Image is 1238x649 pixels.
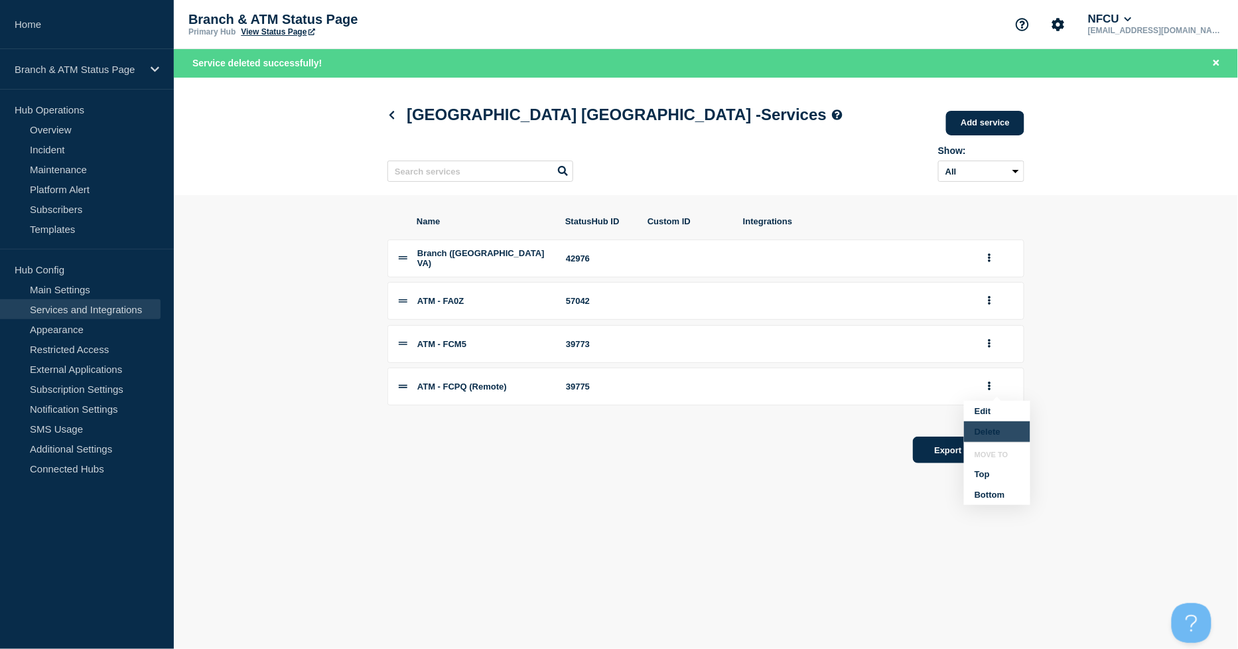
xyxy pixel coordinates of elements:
[964,484,1030,505] button: Bottom
[188,27,236,36] p: Primary Hub
[964,401,1030,421] button: Edit
[566,253,632,263] div: 42976
[1085,26,1223,35] p: [EMAIL_ADDRESS][DOMAIN_NAME]
[981,334,998,354] button: group actions
[417,216,549,226] span: Name
[964,421,1030,442] button: Delete
[981,248,998,269] button: group actions
[188,12,454,27] p: Branch & ATM Status Page
[964,451,1030,464] li: Move to
[938,145,1024,156] div: Show:
[981,291,998,311] button: group actions
[743,216,966,226] span: Integrations
[565,216,632,226] span: StatusHub ID
[1085,13,1135,26] button: NFCU
[1008,11,1036,38] button: Support
[566,339,632,349] div: 39773
[192,58,322,68] span: Service deleted successfully!
[566,382,632,392] div: 39775
[1044,11,1072,38] button: Account settings
[648,216,727,226] span: Custom ID
[946,111,1024,135] a: Add service
[15,64,142,75] p: Branch & ATM Status Page
[938,161,1024,182] select: Archived
[964,464,1030,484] button: Top
[1172,603,1211,643] iframe: Help Scout Beacon - Open
[1208,56,1225,71] button: Close banner
[417,248,545,268] span: Branch ([GEOGRAPHIC_DATA] VA)
[387,106,843,124] h1: [GEOGRAPHIC_DATA] [GEOGRAPHIC_DATA] - Services
[417,382,507,392] span: ATM - FCPQ (Remote)
[417,339,466,349] span: ATM - FCM5
[566,296,632,306] div: 57042
[981,376,998,397] button: group actions
[387,161,573,182] input: Search services
[241,27,314,36] a: View Status Page
[417,296,464,306] span: ATM - FA0Z
[913,437,1024,463] button: Export (All)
